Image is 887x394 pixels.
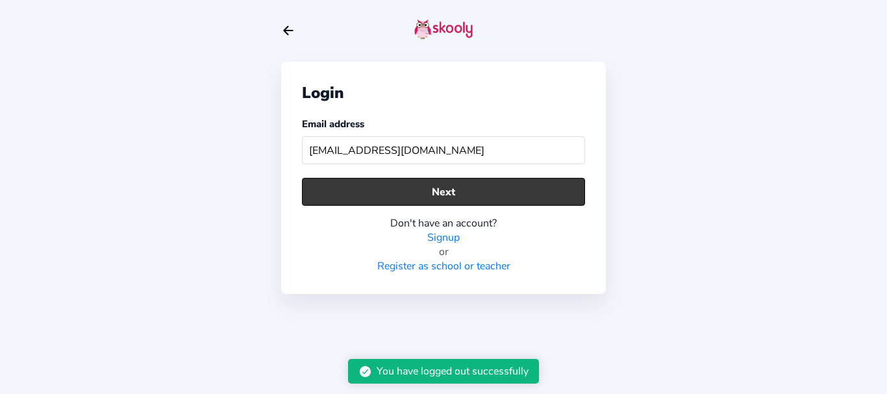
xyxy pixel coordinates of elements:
img: skooly-logo.png [414,19,473,40]
div: Login [302,82,585,103]
label: Email address [302,117,364,130]
button: Next [302,178,585,206]
input: Your email address [302,136,585,164]
div: You have logged out successfully [377,364,529,378]
a: Signup [427,230,460,245]
a: Register as school or teacher [377,259,510,273]
div: or [302,245,585,259]
button: arrow back outline [281,23,295,38]
div: Don't have an account? [302,216,585,230]
ion-icon: checkmark circle [358,365,372,378]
